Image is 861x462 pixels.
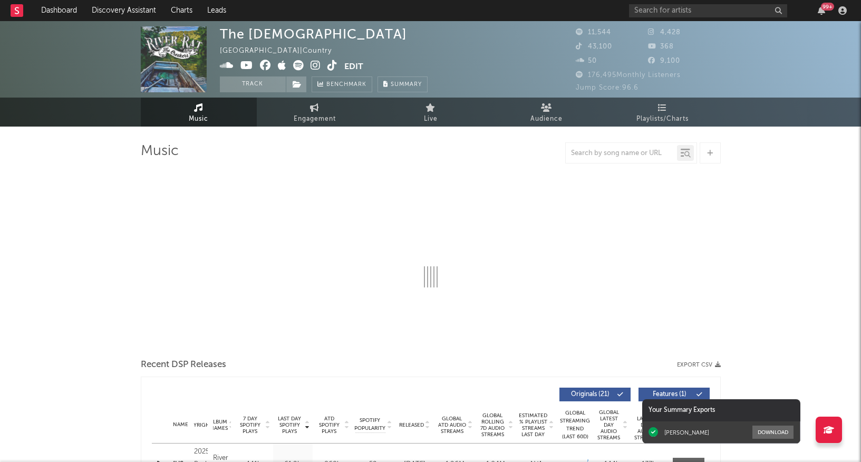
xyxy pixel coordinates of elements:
span: Estimated % Playlist Streams Last Day [519,412,548,438]
div: [GEOGRAPHIC_DATA] | Country [220,45,356,57]
span: Released [399,422,424,428]
button: Features(1) [639,388,710,401]
input: Search for artists [629,4,787,17]
button: Summary [378,76,428,92]
span: Features ( 1 ) [645,391,694,398]
span: 50 [576,57,597,64]
a: Live [373,98,489,127]
span: Live [424,113,438,126]
span: Playlists/Charts [636,113,689,126]
span: Spotify Popularity [354,417,385,432]
span: Global Latest Day Audio Streams [596,409,622,441]
span: 11,544 [576,29,611,36]
span: 368 [648,43,674,50]
button: Export CSV [677,362,721,368]
div: Name [173,421,189,429]
span: 4,428 [648,29,681,36]
div: 99 + [821,3,834,11]
button: Track [220,76,286,92]
span: 43,100 [576,43,612,50]
button: 99+ [818,6,825,15]
button: Download [752,426,794,439]
span: Recent DSP Releases [141,359,226,371]
div: The [DEMOGRAPHIC_DATA] [220,26,407,42]
span: Engagement [294,113,336,126]
span: 176,495 Monthly Listeners [576,72,681,79]
div: Global Streaming Trend (Last 60D) [559,409,591,441]
span: Album Names [210,419,228,431]
span: Global ATD Audio Streams [438,416,467,435]
span: Originals ( 21 ) [566,391,615,398]
span: 9,100 [648,57,680,64]
span: Global Rolling 7D Audio Streams [478,412,507,438]
span: Last Day Spotify Plays [276,416,304,435]
a: Benchmark [312,76,372,92]
input: Search by song name or URL [566,149,677,158]
span: Summary [391,82,422,88]
a: Audience [489,98,605,127]
a: Music [141,98,257,127]
a: Engagement [257,98,373,127]
div: [PERSON_NAME] [664,429,709,436]
span: 7 Day Spotify Plays [236,416,264,435]
div: Your Summary Exports [642,399,800,421]
span: ATD Spotify Plays [315,416,343,435]
span: Audience [530,113,563,126]
span: Copyright [182,422,213,428]
button: Edit [344,60,363,73]
a: Playlists/Charts [605,98,721,127]
span: Benchmark [326,79,366,91]
span: Jump Score: 96.6 [576,84,639,91]
span: Music [189,113,208,126]
button: Originals(21) [559,388,631,401]
span: US Latest Day Audio Streams [633,409,659,441]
